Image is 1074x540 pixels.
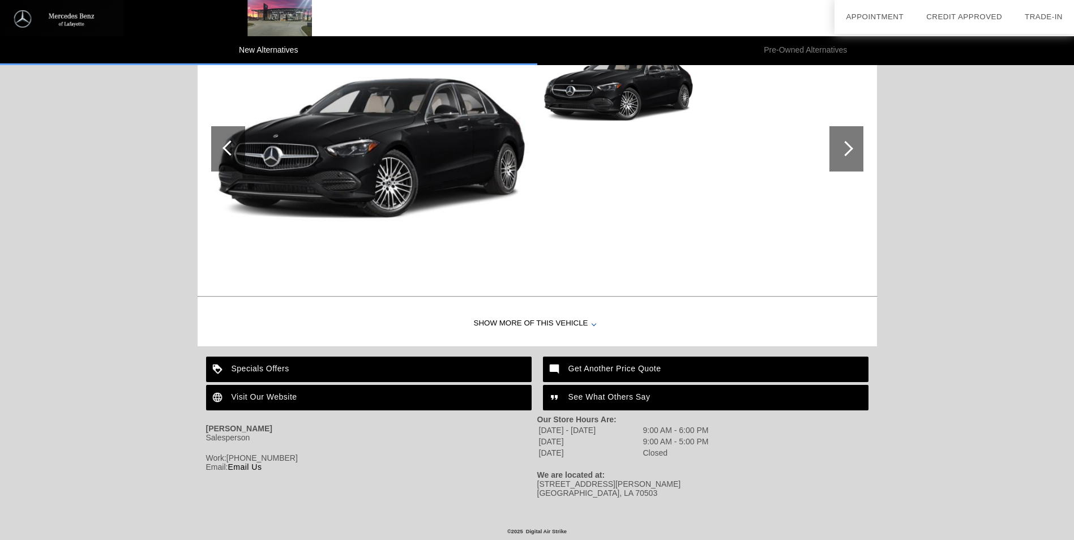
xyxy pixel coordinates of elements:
[643,425,709,435] td: 9:00 AM - 6:00 PM
[211,29,532,269] img: b130abbe19a864e84fac18050a6c2ec0.jpg
[538,436,641,447] td: [DATE]
[543,357,868,382] a: Get Another Price Quote
[643,448,709,458] td: Closed
[541,29,696,145] img: 299ca22f0bed59714b9b28a05c75eeab.jpg
[228,462,262,472] a: Email Us
[543,357,568,382] img: ic_mode_comment_white_24dp_2x.png
[226,453,298,462] span: [PHONE_NUMBER]
[206,357,232,382] img: ic_loyalty_white_24dp_2x.png
[206,453,537,462] div: Work:
[206,385,532,410] a: Visit Our Website
[206,462,537,472] div: Email:
[846,12,904,21] a: Appointment
[206,357,532,382] a: Specials Offers
[537,479,868,498] div: [STREET_ADDRESS][PERSON_NAME] [GEOGRAPHIC_DATA], LA 70503
[538,425,641,435] td: [DATE] - [DATE]
[543,385,568,410] img: ic_format_quote_white_24dp_2x.png
[206,385,232,410] img: ic_language_white_24dp_2x.png
[543,385,868,410] a: See What Others Say
[537,415,617,424] strong: Our Store Hours Are:
[206,424,272,433] strong: [PERSON_NAME]
[198,301,877,346] div: Show More of this Vehicle
[206,433,537,442] div: Salesperson
[537,470,605,479] strong: We are located at:
[926,12,1002,21] a: Credit Approved
[538,448,641,458] td: [DATE]
[1025,12,1063,21] a: Trade-In
[643,436,709,447] td: 9:00 AM - 5:00 PM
